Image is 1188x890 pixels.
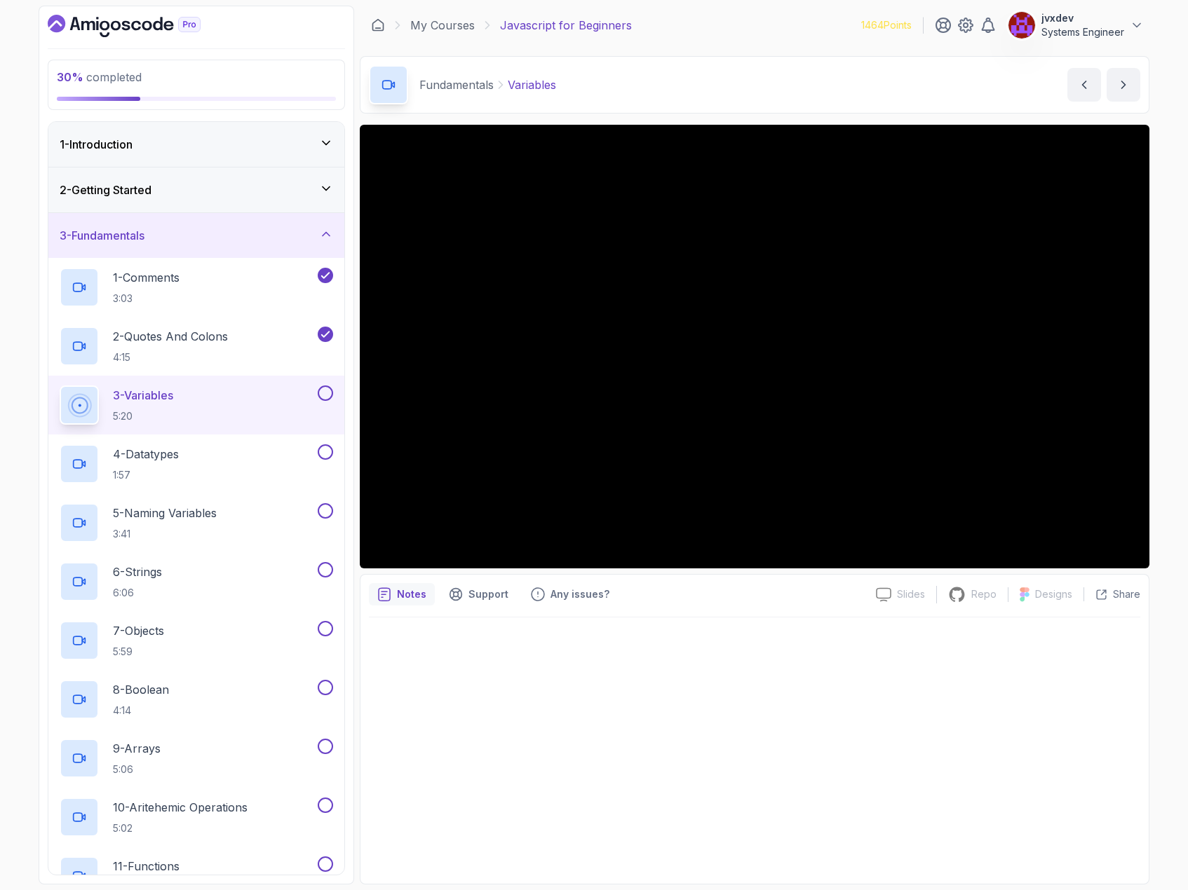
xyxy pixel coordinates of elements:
[1041,11,1124,25] p: jvxdev
[1041,25,1124,39] p: Systems Engineer
[60,182,151,198] h3: 2 - Getting Started
[440,583,517,605] button: Support button
[113,527,217,541] p: 3:41
[551,587,609,601] p: Any issues?
[113,446,179,463] p: 4 - Datatypes
[360,125,1149,568] iframe: 3 - Variables
[113,563,162,580] p: 6 - Strings
[60,503,333,542] button: 5-Naming Variables3:41
[60,621,333,660] button: 7-Objects5:59
[60,136,133,153] h3: 1 - Introduction
[48,15,233,37] a: Dashboard
[60,227,144,244] h3: 3 - Fundamentals
[371,18,385,32] a: Dashboard
[1008,11,1144,39] button: user profile imagejvxdevSystems Engineer
[113,799,248,816] p: 10 - Aritehemic Operations
[971,587,997,601] p: Repo
[468,587,508,601] p: Support
[508,76,556,93] p: Variables
[113,292,180,306] p: 3:03
[113,704,169,718] p: 4:14
[1107,68,1140,102] button: next content
[113,858,180,875] p: 11 - Functions
[1113,587,1140,601] p: Share
[113,740,161,757] p: 9 - Arrays
[113,821,248,835] p: 5:02
[1067,68,1101,102] button: previous content
[57,70,83,84] span: 30 %
[48,167,344,212] button: 2-Getting Started
[60,327,333,366] button: 2-Quotes And Colons4:15
[113,387,173,404] p: 3 - Variables
[57,70,142,84] span: completed
[60,680,333,719] button: 8-Boolean4:14
[60,444,333,484] button: 4-Datatypes1:57
[113,505,217,521] p: 5 - Naming Variables
[113,645,164,659] p: 5:59
[861,18,912,32] p: 1464 Points
[113,409,173,423] p: 5:20
[60,385,333,425] button: 3-Variables5:20
[113,762,161,776] p: 5:06
[897,587,925,601] p: Slides
[419,76,494,93] p: Fundamentals
[48,122,344,167] button: 1-Introduction
[113,269,180,286] p: 1 - Comments
[48,213,344,258] button: 3-Fundamentals
[410,17,475,34] a: My Courses
[397,587,426,601] p: Notes
[113,586,162,600] p: 6:06
[500,17,632,34] p: Javascript for Beginners
[60,562,333,601] button: 6-Strings6:06
[60,797,333,837] button: 10-Aritehemic Operations5:02
[113,681,169,698] p: 8 - Boolean
[60,268,333,307] button: 1-Comments3:03
[1035,587,1072,601] p: Designs
[1008,12,1035,39] img: user profile image
[113,350,228,364] p: 4:15
[522,583,618,605] button: Feedback button
[113,468,179,482] p: 1:57
[1084,587,1140,601] button: Share
[369,583,435,605] button: notes button
[60,739,333,778] button: 9-Arrays5:06
[113,622,164,639] p: 7 - Objects
[113,328,228,345] p: 2 - Quotes And Colons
